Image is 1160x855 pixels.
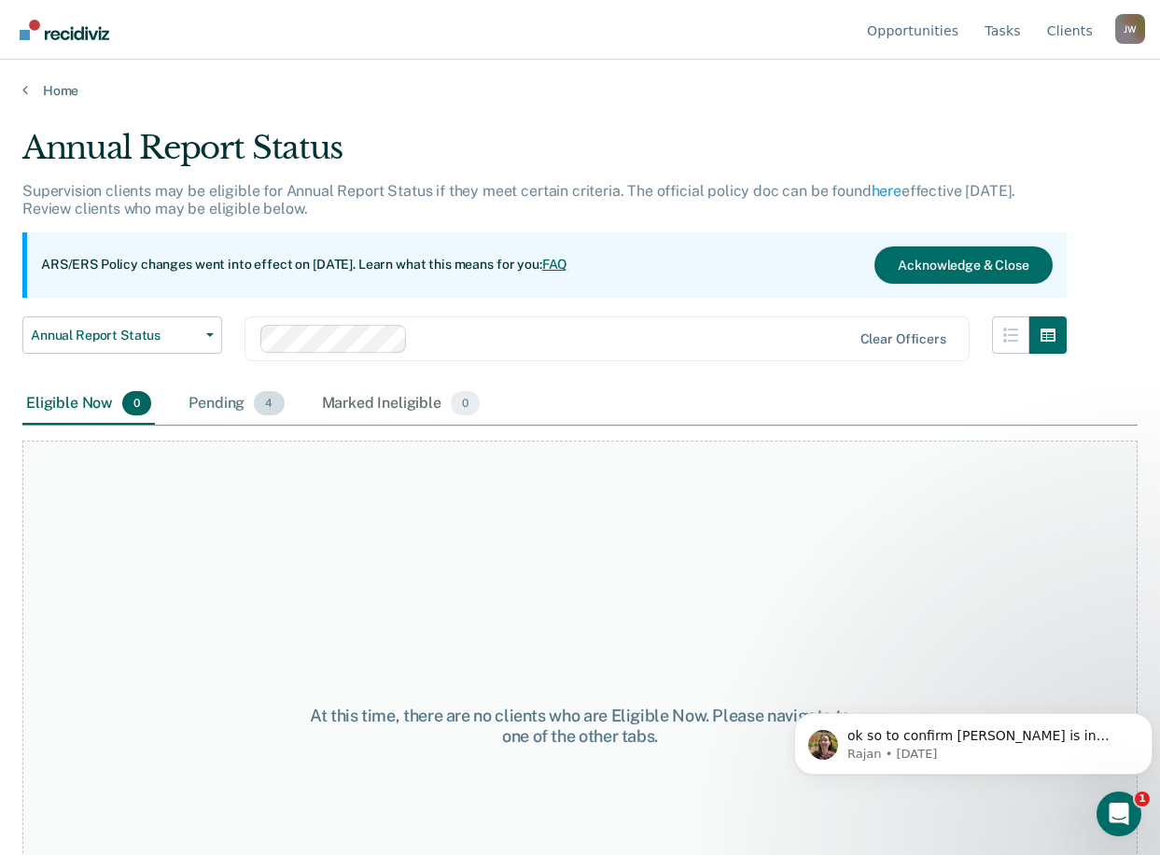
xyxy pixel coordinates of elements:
[31,328,199,343] span: Annual Report Status
[301,706,859,746] div: At this time, there are no clients who are Eligible Now. Please navigate to one of the other tabs.
[22,129,1067,182] div: Annual Report Status
[22,384,155,425] div: Eligible Now0
[122,391,151,415] span: 0
[542,257,568,272] a: FAQ
[22,82,1138,99] a: Home
[41,256,567,274] p: ARS/ERS Policy changes went into effect on [DATE]. Learn what this means for you:
[860,331,946,347] div: Clear officers
[787,674,1160,805] iframe: Intercom notifications message
[1097,792,1141,836] iframe: Intercom live chat
[185,384,287,425] div: Pending4
[1115,14,1145,44] button: Profile dropdown button
[318,384,484,425] div: Marked Ineligible0
[20,20,109,40] img: Recidiviz
[874,246,1052,284] button: Acknowledge & Close
[254,391,284,415] span: 4
[872,182,901,200] a: here
[1135,792,1150,806] span: 1
[1115,14,1145,44] div: J W
[22,316,222,354] button: Annual Report Status
[22,182,1015,217] p: Supervision clients may be eligible for Annual Report Status if they meet certain criteria. The o...
[451,391,480,415] span: 0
